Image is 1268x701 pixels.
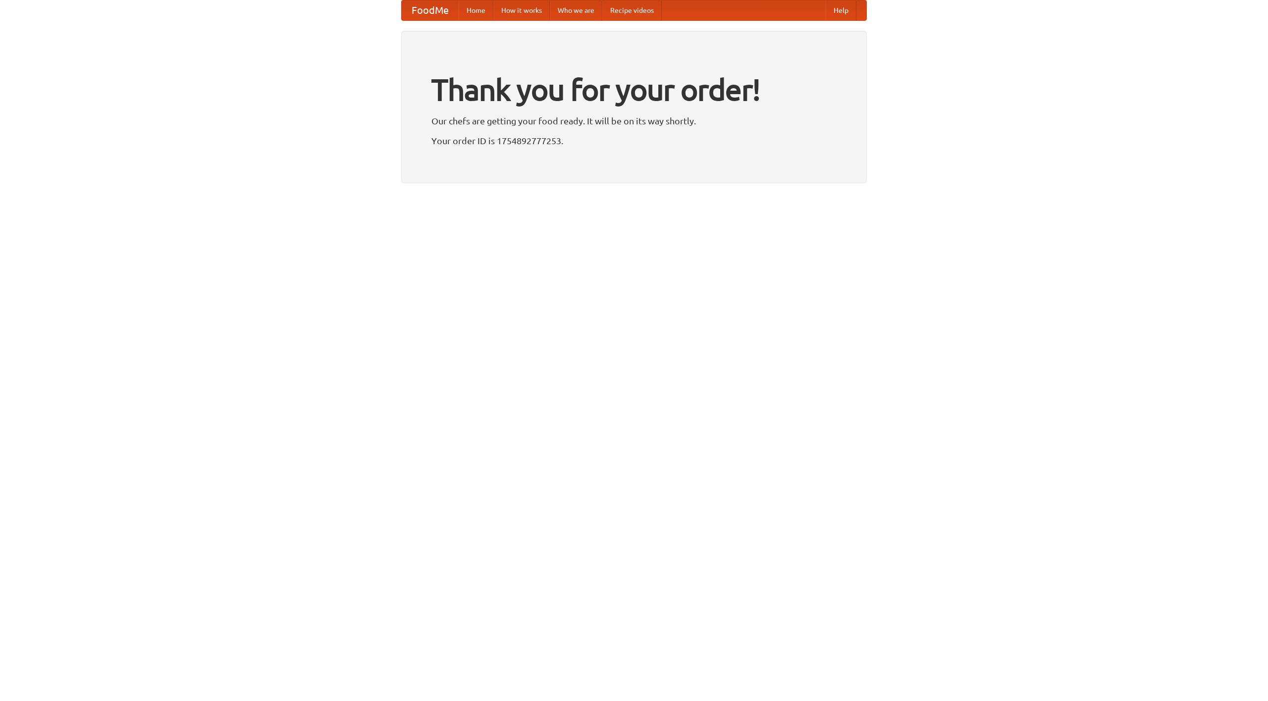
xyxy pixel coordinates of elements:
h1: Thank you for your order! [431,66,837,113]
a: FoodMe [402,0,459,20]
a: Who we are [550,0,602,20]
a: How it works [493,0,550,20]
p: Your order ID is 1754892777253. [431,133,837,148]
a: Help [826,0,856,20]
p: Our chefs are getting your food ready. It will be on its way shortly. [431,113,837,128]
a: Home [459,0,493,20]
a: Recipe videos [602,0,662,20]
